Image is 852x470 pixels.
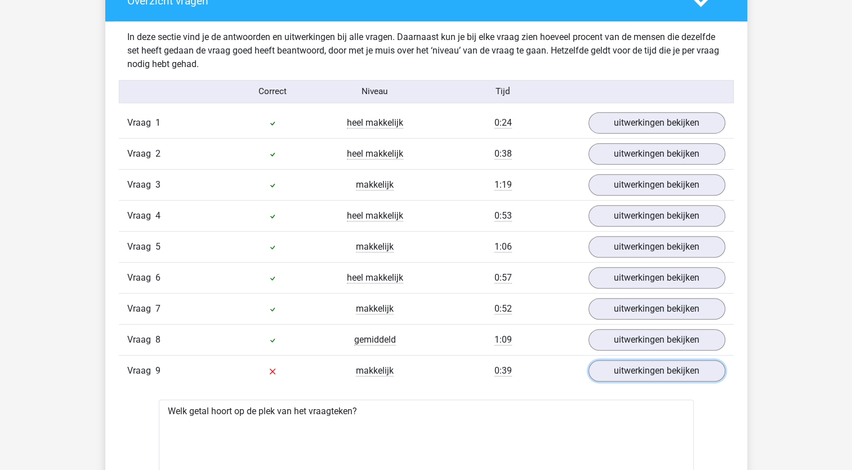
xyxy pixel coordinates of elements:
span: 7 [155,303,160,314]
a: uitwerkingen bekijken [588,360,725,382]
div: Tijd [426,85,579,98]
span: 4 [155,210,160,221]
span: Vraag [127,364,155,378]
div: Niveau [324,85,426,98]
a: uitwerkingen bekijken [588,143,725,165]
span: heel makkelijk [347,210,403,221]
span: 1:19 [494,179,512,190]
span: makkelijk [356,241,394,252]
span: heel makkelijk [347,272,403,283]
span: 3 [155,179,160,190]
span: makkelijk [356,179,394,190]
span: Vraag [127,209,155,223]
span: Vraag [127,333,155,347]
span: 0:24 [494,117,512,128]
div: Correct [221,85,324,98]
span: 1:06 [494,241,512,252]
a: uitwerkingen bekijken [588,112,725,134]
span: 1:09 [494,334,512,345]
span: 6 [155,272,160,283]
span: Vraag [127,271,155,285]
a: uitwerkingen bekijken [588,298,725,320]
a: uitwerkingen bekijken [588,267,725,289]
span: gemiddeld [354,334,396,345]
span: 0:57 [494,272,512,283]
span: makkelijk [356,365,394,376]
a: uitwerkingen bekijken [588,174,725,196]
span: 5 [155,241,160,252]
span: 2 [155,148,160,159]
div: In deze sectie vind je de antwoorden en uitwerkingen bij alle vragen. Daarnaast kun je bij elke v... [119,30,734,71]
a: uitwerkingen bekijken [588,236,725,258]
span: Vraag [127,147,155,161]
span: 9 [155,365,160,376]
a: uitwerkingen bekijken [588,329,725,351]
span: Vraag [127,178,155,192]
a: uitwerkingen bekijken [588,205,725,227]
span: heel makkelijk [347,148,403,159]
span: Vraag [127,116,155,130]
span: Vraag [127,240,155,254]
span: 0:53 [494,210,512,221]
span: Vraag [127,302,155,316]
span: makkelijk [356,303,394,314]
span: 8 [155,334,160,345]
span: heel makkelijk [347,117,403,128]
span: 0:38 [494,148,512,159]
span: 0:39 [494,365,512,376]
span: 1 [155,117,160,128]
span: 0:52 [494,303,512,314]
